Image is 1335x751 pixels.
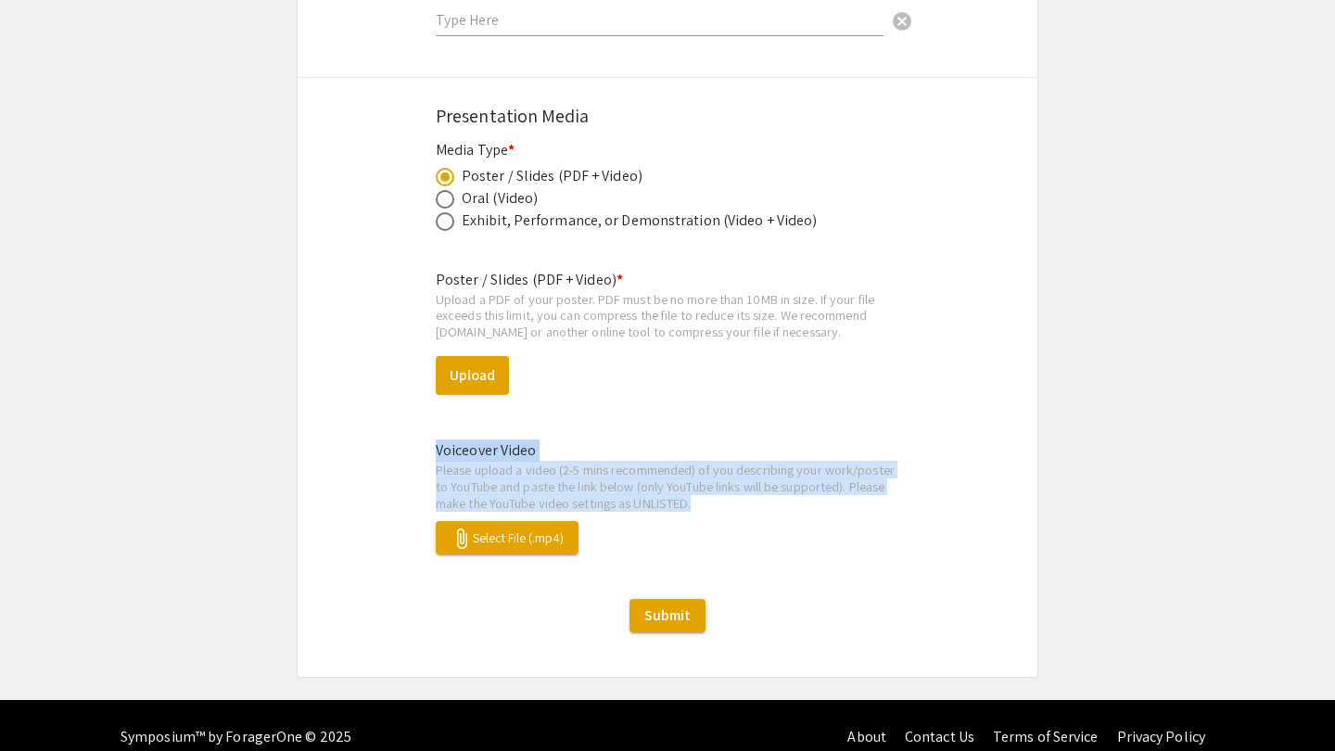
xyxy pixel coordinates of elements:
iframe: Chat [14,668,79,737]
a: Terms of Service [993,727,1099,746]
a: About [847,727,886,746]
button: Clear [884,1,921,38]
div: Upload a PDF of your poster. PDF must be no more than 10MB in size. If your file exceeds this lim... [436,291,899,340]
a: Privacy Policy [1117,727,1205,746]
p: Please upload a video (2-5 mins recommended) of you describing your work/poster to YouTube and pa... [436,462,899,511]
span: cancel [891,10,913,32]
div: Oral (Video) [462,187,538,210]
mat-label: Voiceover Video [436,440,537,460]
input: Type Here [436,10,884,30]
mat-icon: attach_file [451,528,473,550]
a: Contact Us [905,727,974,746]
div: Exhibit, Performance, or Demonstration (Video + Video) [462,210,817,232]
button: Upload [436,356,509,395]
span: Submit [644,605,691,625]
div: Presentation Media [436,102,899,130]
button: Select File (.mp4) [436,521,578,554]
mat-label: Poster / Slides (PDF + Video) [436,270,623,289]
mat-label: Media Type [436,140,515,159]
span: Select File (.mp4) [451,529,564,546]
div: Poster / Slides (PDF + Video) [462,165,642,187]
button: Submit [629,599,706,632]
